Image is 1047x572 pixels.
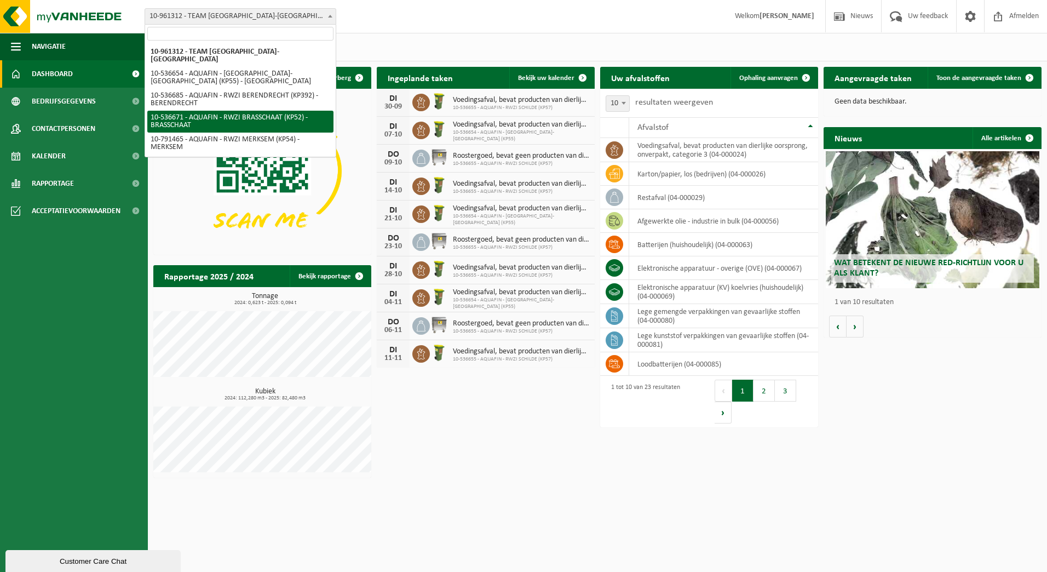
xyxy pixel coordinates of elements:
[760,12,814,20] strong: [PERSON_NAME]
[5,548,183,572] iframe: chat widget
[453,213,589,226] span: 10-536654 - AQUAFIN - [GEOGRAPHIC_DATA]-[GEOGRAPHIC_DATA] (KP55)
[453,236,589,244] span: Roostergoed, bevat geen producten van dierlijke oorsprong
[629,186,818,209] td: restafval (04-000029)
[453,188,589,195] span: 10-536655 - AQUAFIN - RWZI SCHILDE (KP57)
[629,280,818,304] td: elektronische apparatuur (KV) koelvries (huishoudelijk) (04-000069)
[928,67,1040,89] a: Toon de aangevraagde taken
[753,380,775,402] button: 2
[453,288,589,297] span: Voedingsafval, bevat producten van dierlijke oorsprong, onverpakt, categorie 3
[382,271,404,278] div: 28-10
[382,327,404,334] div: 06-11
[453,204,589,213] span: Voedingsafval, bevat producten van dierlijke oorsprong, onverpakt, categorie 3
[382,150,404,159] div: DO
[327,75,351,82] span: Verberg
[318,67,370,89] button: Verberg
[453,347,589,356] span: Voedingsafval, bevat producten van dierlijke oorsprong, onverpakt, categorie 3
[32,115,95,142] span: Contactpersonen
[382,178,404,187] div: DI
[629,328,818,352] td: lege kunststof verpakkingen van gevaarlijke stoffen (04-000081)
[147,89,333,111] li: 10-536685 - AQUAFIN - RWZI BERENDRECHT (KP392) - BERENDRECHT
[834,259,1023,278] span: Wat betekent de nieuwe RED-richtlijn voor u als klant?
[730,67,817,89] a: Ophaling aanvragen
[453,121,589,129] span: Voedingsafval, bevat producten van dierlijke oorsprong, onverpakt, categorie 3
[430,232,448,250] img: WB-1100-GAL-GY-01
[453,152,589,161] span: Roostergoed, bevat geen producten van dierlijke oorsprong
[382,187,404,195] div: 14-10
[382,159,404,167] div: 09-10
[382,290,404,299] div: DI
[453,96,589,105] span: Voedingsafval, bevat producten van dierlijke oorsprong, onverpakt, categorie 3
[147,45,333,67] li: 10-961312 - TEAM [GEOGRAPHIC_DATA]-[GEOGRAPHIC_DATA]
[382,346,404,354] div: DI
[32,142,66,170] span: Kalender
[159,396,371,401] span: 2024: 112,280 m3 - 2025: 82,480 m3
[32,60,73,88] span: Dashboard
[715,402,732,424] button: Next
[382,122,404,131] div: DI
[453,272,589,279] span: 10-536655 - AQUAFIN - RWZI SCHILDE (KP57)
[453,356,589,363] span: 10-536655 - AQUAFIN - RWZI SCHILDE (KP57)
[382,215,404,222] div: 21-10
[629,304,818,328] td: lege gemengde verpakkingen van gevaarlijke stoffen (04-000080)
[430,148,448,167] img: WB-1100-GAL-GY-01
[629,256,818,280] td: elektronische apparatuur - overige (OVE) (04-000067)
[32,197,120,225] span: Acceptatievoorwaarden
[145,8,336,25] span: 10-961312 - TEAM ANTWERPEN-NOORD
[159,293,371,306] h3: Tonnage
[635,98,713,107] label: resultaten weergeven
[430,176,448,195] img: WB-0060-HPE-GN-50
[382,94,404,103] div: DI
[629,352,818,376] td: loodbatterijen (04-000085)
[606,379,680,425] div: 1 tot 10 van 23 resultaten
[453,328,589,335] span: 10-536655 - AQUAFIN - RWZI SCHILDE (KP57)
[382,299,404,306] div: 04-11
[290,265,370,287] a: Bekijk rapportage
[32,88,96,115] span: Bedrijfsgegevens
[382,103,404,111] div: 30-09
[509,67,594,89] a: Bekijk uw kalender
[377,67,464,88] h2: Ingeplande taken
[629,209,818,233] td: afgewerkte olie - industrie in bulk (04-000056)
[430,260,448,278] img: WB-0060-HPE-GN-50
[453,161,589,167] span: 10-536655 - AQUAFIN - RWZI SCHILDE (KP57)
[32,33,66,60] span: Navigatie
[145,9,336,24] span: 10-961312 - TEAM ANTWERPEN-NOORD
[382,243,404,250] div: 23-10
[629,138,818,162] td: voedingsafval, bevat producten van dierlijke oorsprong, onverpakt, categorie 3 (04-000024)
[973,127,1040,149] a: Alle artikelen
[147,133,333,155] li: 10-791465 - AQUAFIN - RWZI MERKSEM (KP54) - MERKSEM
[453,244,589,251] span: 10-536655 - AQUAFIN - RWZI SCHILDE (KP57)
[453,129,589,142] span: 10-536654 - AQUAFIN - [GEOGRAPHIC_DATA]-[GEOGRAPHIC_DATA] (KP55)
[835,98,1031,106] p: Geen data beschikbaar.
[430,120,448,139] img: WB-0060-HPE-GN-50
[430,316,448,334] img: WB-1100-GAL-GY-01
[382,234,404,243] div: DO
[430,344,448,362] img: WB-0060-HPE-GN-50
[847,316,864,338] button: Volgende
[829,316,847,338] button: Vorige
[936,75,1021,82] span: Toon de aangevraagde taken
[453,264,589,272] span: Voedingsafval, bevat producten van dierlijke oorsprong, onverpakt, categorie 3
[824,67,923,88] h2: Aangevraagde taken
[518,75,574,82] span: Bekijk uw kalender
[159,300,371,306] span: 2024: 0,623 t - 2025: 0,094 t
[453,319,589,328] span: Roostergoed, bevat geen producten van dierlijke oorsprong
[629,233,818,256] td: batterijen (huishoudelijk) (04-000063)
[382,318,404,327] div: DO
[430,288,448,306] img: WB-0060-HPE-GN-50
[430,204,448,222] img: WB-0060-HPE-GN-50
[382,206,404,215] div: DI
[775,380,796,402] button: 3
[739,75,798,82] span: Ophaling aanvragen
[637,123,669,132] span: Afvalstof
[153,89,371,253] img: Download de VHEPlus App
[732,380,753,402] button: 1
[382,131,404,139] div: 07-10
[382,354,404,362] div: 11-11
[159,388,371,401] h3: Kubiek
[826,151,1039,288] a: Wat betekent de nieuwe RED-richtlijn voor u als klant?
[453,180,589,188] span: Voedingsafval, bevat producten van dierlijke oorsprong, onverpakt, categorie 3
[453,297,589,310] span: 10-536654 - AQUAFIN - [GEOGRAPHIC_DATA]-[GEOGRAPHIC_DATA] (KP55)
[629,162,818,186] td: karton/papier, los (bedrijven) (04-000026)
